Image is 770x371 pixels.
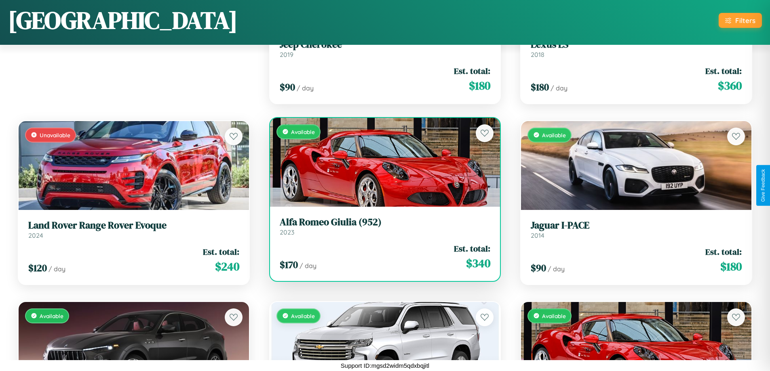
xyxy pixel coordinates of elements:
a: Alfa Romeo Giulia (952)2023 [280,216,491,236]
h3: Jaguar I-PACE [531,220,742,231]
span: Available [291,128,315,135]
span: $ 180 [469,78,490,94]
span: $ 340 [466,255,490,271]
h3: Jeep Cherokee [280,39,491,50]
span: $ 180 [531,80,549,94]
a: Jeep Cherokee2019 [280,39,491,59]
span: 2014 [531,231,544,239]
h3: Lexus LS [531,39,742,50]
button: Filters [719,13,762,28]
span: Available [40,312,63,319]
span: $ 360 [718,78,742,94]
span: / day [300,262,316,270]
span: $ 90 [280,80,295,94]
p: Support ID: mgsd2widm5qdxbqjitl [341,360,429,371]
span: $ 120 [28,261,47,275]
a: Land Rover Range Rover Evoque2024 [28,220,239,239]
span: Est. total: [454,65,490,77]
div: Filters [735,16,755,25]
span: Est. total: [705,65,742,77]
span: Unavailable [40,132,70,138]
span: Est. total: [203,246,239,258]
span: 2019 [280,50,293,59]
a: Lexus LS2018 [531,39,742,59]
span: / day [548,265,565,273]
span: Available [542,312,566,319]
span: 2023 [280,228,294,236]
h3: Land Rover Range Rover Evoque [28,220,239,231]
span: Available [291,312,315,319]
a: Jaguar I-PACE2014 [531,220,742,239]
span: $ 180 [720,258,742,275]
span: / day [49,265,65,273]
span: Est. total: [454,243,490,254]
h3: Alfa Romeo Giulia (952) [280,216,491,228]
span: / day [551,84,567,92]
span: $ 240 [215,258,239,275]
span: / day [297,84,314,92]
span: 2018 [531,50,544,59]
span: $ 170 [280,258,298,271]
div: Give Feedback [760,169,766,202]
h1: [GEOGRAPHIC_DATA] [8,4,238,37]
span: $ 90 [531,261,546,275]
span: Est. total: [705,246,742,258]
span: 2024 [28,231,43,239]
span: Available [542,132,566,138]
